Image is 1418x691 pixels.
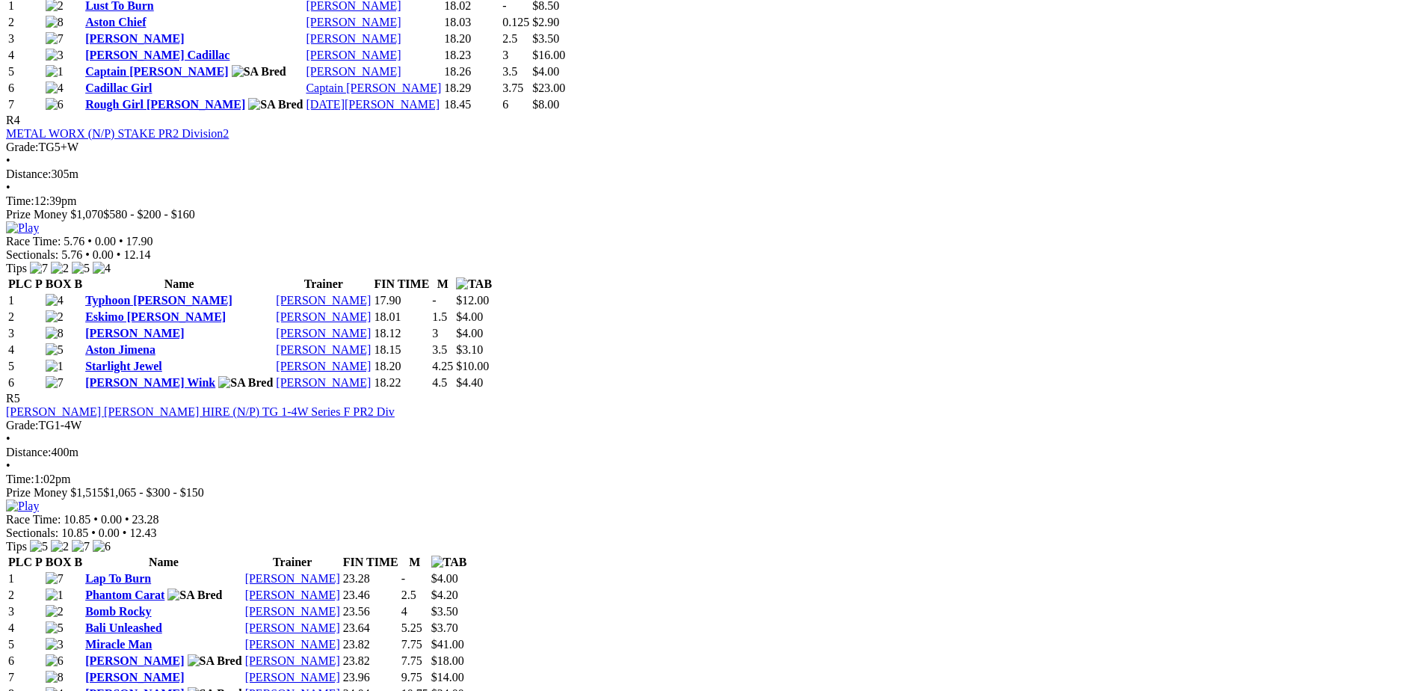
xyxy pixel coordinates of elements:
[46,671,64,684] img: 8
[6,446,51,458] span: Distance:
[373,359,430,374] td: 18.20
[6,473,34,485] span: Time:
[432,310,447,323] text: 1.5
[7,359,43,374] td: 5
[373,326,430,341] td: 18.12
[95,235,116,248] span: 0.00
[401,638,422,651] text: 7.75
[431,572,458,585] span: $4.00
[431,556,467,569] img: TAB
[502,98,508,111] text: 6
[443,15,500,30] td: 18.03
[6,446,1412,459] div: 400m
[85,654,184,667] a: [PERSON_NAME]
[84,277,274,292] th: Name
[6,526,58,539] span: Sectionals:
[61,248,82,261] span: 5.76
[244,555,341,570] th: Trainer
[46,654,64,668] img: 6
[456,277,492,291] img: TAB
[6,419,39,432] span: Grade:
[6,194,34,207] span: Time:
[7,588,43,603] td: 2
[432,376,447,389] text: 4.5
[6,154,10,167] span: •
[373,293,430,308] td: 17.90
[85,589,164,601] a: Phantom Carat
[132,513,159,526] span: 23.28
[342,571,399,586] td: 23.28
[6,168,1412,181] div: 305m
[532,32,559,45] span: $3.50
[306,32,401,45] a: [PERSON_NAME]
[306,65,401,78] a: [PERSON_NAME]
[7,48,43,63] td: 4
[431,638,464,651] span: $41.00
[306,49,401,61] a: [PERSON_NAME]
[342,654,399,669] td: 23.82
[125,513,129,526] span: •
[443,48,500,63] td: 18.23
[6,500,39,513] img: Play
[85,327,184,340] a: [PERSON_NAME]
[401,572,405,585] text: -
[6,405,395,418] a: [PERSON_NAME] [PERSON_NAME] HIRE (N/P) TG 1-4W Series F PR2 Div
[6,432,10,445] span: •
[51,262,69,275] img: 2
[85,248,90,261] span: •
[91,526,96,539] span: •
[93,540,111,553] img: 6
[6,168,51,180] span: Distance:
[46,572,64,586] img: 7
[532,98,559,111] span: $8.00
[85,343,155,356] a: Aston Jimena
[51,540,69,553] img: 2
[7,621,43,636] td: 4
[6,262,27,274] span: Tips
[431,605,458,618] span: $3.50
[373,310,430,325] td: 18.01
[342,555,399,570] th: FIN TIME
[6,141,1412,154] div: TG5+W
[46,98,64,111] img: 6
[84,555,243,570] th: Name
[456,294,489,307] span: $12.00
[6,486,1412,500] div: Prize Money $1,515
[431,621,458,634] span: $3.70
[85,32,184,45] a: [PERSON_NAME]
[342,588,399,603] td: 23.46
[117,248,121,261] span: •
[101,513,122,526] span: 0.00
[401,555,429,570] th: M
[456,343,483,356] span: $3.10
[7,326,43,341] td: 3
[276,360,371,372] a: [PERSON_NAME]
[532,49,565,61] span: $16.00
[7,310,43,325] td: 2
[502,82,523,94] text: 3.75
[342,670,399,685] td: 23.96
[103,486,204,499] span: $1,065 - $300 - $150
[6,141,39,153] span: Grade:
[7,375,43,390] td: 6
[6,419,1412,432] div: TG1-4W
[456,360,489,372] span: $10.00
[432,343,447,356] text: 3.5
[46,82,64,95] img: 4
[99,526,120,539] span: 0.00
[373,343,430,357] td: 18.15
[7,670,43,685] td: 7
[431,589,458,601] span: $4.20
[6,181,10,194] span: •
[6,194,1412,208] div: 12:39pm
[245,621,340,634] a: [PERSON_NAME]
[46,360,64,373] img: 1
[443,97,500,112] td: 18.45
[6,473,1412,486] div: 1:02pm
[443,31,500,46] td: 18.20
[401,621,422,634] text: 5.25
[35,556,43,568] span: P
[401,671,422,684] text: 9.75
[275,277,372,292] th: Trainer
[6,459,10,472] span: •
